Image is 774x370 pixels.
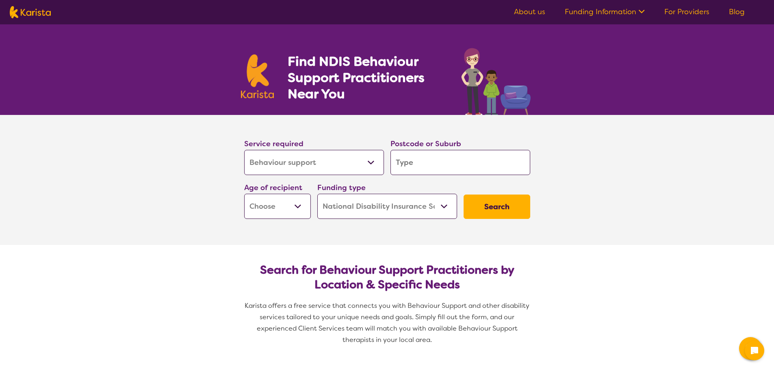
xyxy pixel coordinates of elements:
[244,139,304,149] label: Service required
[459,44,533,115] img: behaviour-support
[241,300,533,346] p: Karista offers a free service that connects you with Behaviour Support and other disability servi...
[390,139,461,149] label: Postcode or Suburb
[244,183,302,193] label: Age of recipient
[514,7,545,17] a: About us
[739,337,762,360] button: Channel Menu
[317,183,366,193] label: Funding type
[565,7,645,17] a: Funding Information
[464,195,530,219] button: Search
[390,150,530,175] input: Type
[10,6,51,18] img: Karista logo
[288,53,445,102] h1: Find NDIS Behaviour Support Practitioners Near You
[251,263,524,292] h2: Search for Behaviour Support Practitioners by Location & Specific Needs
[241,54,274,98] img: Karista logo
[729,7,745,17] a: Blog
[664,7,709,17] a: For Providers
